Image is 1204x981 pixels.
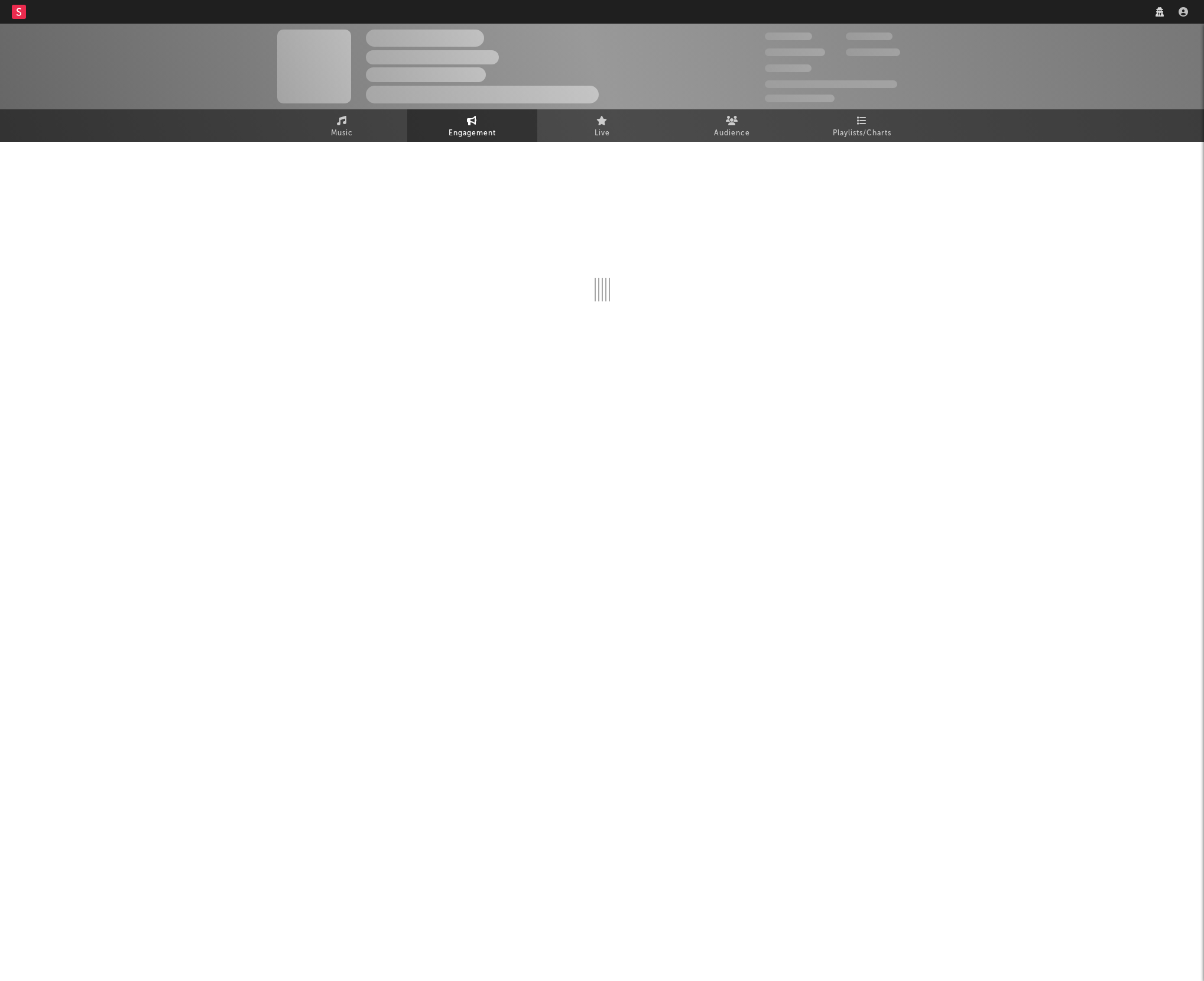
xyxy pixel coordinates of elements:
span: Music [331,126,353,141]
span: 1,000,000 [846,48,900,56]
span: Live [595,126,610,141]
a: Live [537,109,667,142]
span: 50,000,000 Monthly Listeners [765,80,897,88]
span: Audience [714,126,750,141]
span: 100,000 [765,64,812,72]
a: Engagement [407,109,537,142]
a: Playlists/Charts [797,109,927,142]
span: Engagement [449,126,496,141]
span: 300,000 [765,33,812,40]
span: 100,000 [846,33,893,40]
a: Audience [667,109,797,142]
span: Playlists/Charts [833,126,891,141]
a: Music [277,109,407,142]
span: 50,000,000 [765,48,825,56]
span: Jump Score: 85.0 [765,95,835,102]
